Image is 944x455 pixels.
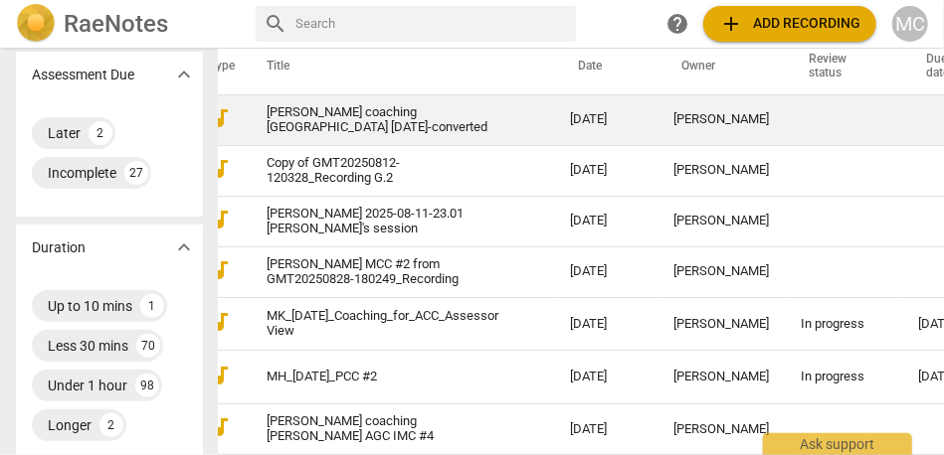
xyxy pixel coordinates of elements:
[264,12,287,36] span: search
[801,317,886,332] div: In progress
[48,163,116,183] div: Incomplete
[673,163,769,178] div: [PERSON_NAME]
[48,123,81,143] div: Later
[48,415,92,435] div: Longer
[140,294,164,318] div: 1
[665,12,689,36] span: help
[785,39,902,94] th: Review status
[673,370,769,384] div: [PERSON_NAME]
[64,10,168,38] h2: RaeNotes
[48,296,132,316] div: Up to 10 mins
[169,60,199,89] button: Show more
[136,334,160,358] div: 70
[267,309,498,339] a: MK_[DATE]_Coaching_for_ACC_Assessor View
[554,94,658,145] td: [DATE]
[209,310,233,334] span: audiotrack
[719,12,860,36] span: Add recording
[267,105,498,135] a: [PERSON_NAME] coaching [GEOGRAPHIC_DATA] [DATE]-converted
[554,39,658,94] th: Date
[554,196,658,246] td: [DATE]
[48,376,127,395] div: Under 1 hour
[209,258,233,282] span: audiotrack
[209,415,233,439] span: audiotrack
[172,63,196,86] span: expand_more
[295,8,568,40] input: Search
[554,351,658,404] td: [DATE]
[124,161,148,185] div: 27
[763,433,912,455] div: Ask support
[243,39,554,94] th: Title
[267,257,498,287] a: [PERSON_NAME] MCC #2 from GMT20250828-180249_Recording
[673,422,769,437] div: [PERSON_NAME]
[267,414,498,444] a: [PERSON_NAME] coaching [PERSON_NAME] AGC IMC #4
[658,39,785,94] th: Owner
[209,106,233,130] span: audiotrack
[16,4,56,44] img: Logo
[703,6,876,42] button: Upload
[554,246,658,297] td: [DATE]
[169,232,199,262] button: Show more
[172,235,196,259] span: expand_more
[209,208,233,231] span: audiotrack
[554,297,658,351] td: [DATE]
[89,121,112,145] div: 2
[16,4,240,44] a: LogoRaeNotes
[554,404,658,455] td: [DATE]
[660,6,695,42] a: Help
[892,6,928,42] button: MC
[673,317,769,332] div: [PERSON_NAME]
[673,264,769,279] div: [PERSON_NAME]
[801,370,886,384] div: In progress
[32,65,134,85] p: Assessment Due
[673,112,769,127] div: [PERSON_NAME]
[673,214,769,228] div: [PERSON_NAME]
[209,364,233,387] span: audiotrack
[267,370,498,384] a: MH_[DATE]_PCC #2
[99,413,123,437] div: 2
[267,156,498,186] a: Copy of GMT20250812-120328_Recording G.2
[719,12,743,36] span: add
[135,374,159,397] div: 98
[209,157,233,181] span: audiotrack
[32,237,86,258] p: Duration
[48,336,128,356] div: Less 30 mins
[267,207,498,236] a: [PERSON_NAME] 2025-08-11-23.01 [PERSON_NAME]'s session
[554,145,658,196] td: [DATE]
